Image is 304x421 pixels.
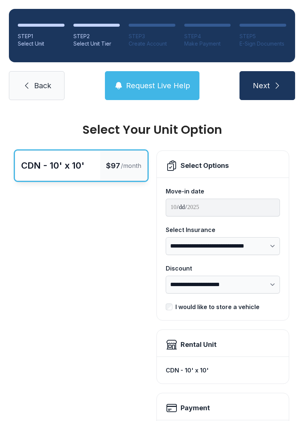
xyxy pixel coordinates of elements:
h2: Payment [181,403,210,413]
div: STEP 1 [18,33,65,40]
div: Rental Unit [181,339,217,350]
div: Select Unit [18,40,65,47]
div: Make Payment [184,40,231,47]
span: /month [121,161,141,170]
div: STEP 3 [129,33,175,40]
select: Discount [166,276,280,294]
div: Create Account [129,40,175,47]
div: Select Your Unit Option [15,124,289,136]
span: Next [253,80,270,91]
div: CDN - 10' x 10' [166,363,280,378]
div: E-Sign Documents [239,40,286,47]
span: $97 [106,160,120,171]
div: Select Insurance [166,225,280,234]
div: Select Unit Tier [73,40,120,47]
div: I would like to store a vehicle [175,302,260,311]
div: Move-in date [166,187,280,196]
span: Back [34,80,51,91]
div: STEP 2 [73,33,120,40]
select: Select Insurance [166,237,280,255]
div: CDN - 10' x 10' [21,160,85,172]
div: STEP 5 [239,33,286,40]
div: STEP 4 [184,33,231,40]
div: Select Options [181,160,229,171]
span: Request Live Help [126,80,190,91]
div: Discount [166,264,280,273]
input: Move-in date [166,199,280,216]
